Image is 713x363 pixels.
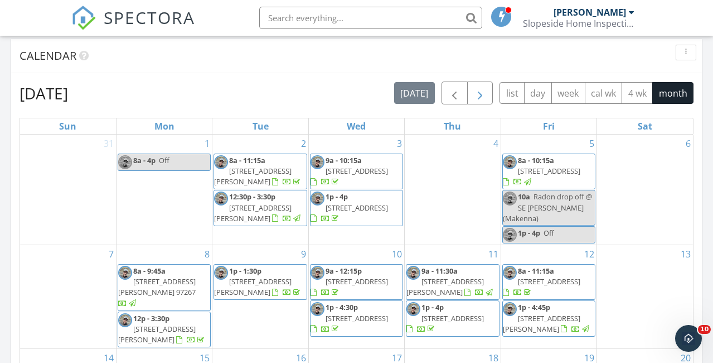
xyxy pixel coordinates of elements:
span: Off [159,155,169,165]
img: spectora_pic.jpg [503,228,517,242]
a: Go to September 4, 2025 [491,135,501,152]
td: Go to September 13, 2025 [597,245,693,348]
a: Go to September 9, 2025 [299,245,308,263]
span: 8a - 10:15a [518,155,554,165]
a: 1p - 4p [STREET_ADDRESS] [406,302,484,333]
a: 12p - 3:30p [STREET_ADDRESS][PERSON_NAME] [118,313,206,345]
span: [STREET_ADDRESS] [421,313,484,323]
a: Go to September 13, 2025 [678,245,693,263]
span: 9a - 11:30a [421,266,458,276]
td: Go to September 12, 2025 [501,245,596,348]
td: Go to September 10, 2025 [308,245,404,348]
span: [STREET_ADDRESS] [326,276,388,286]
img: spectora_pic.jpg [118,155,132,169]
span: 10a [518,192,530,202]
td: Go to September 3, 2025 [308,135,404,245]
img: spectora_pic.jpg [214,266,228,280]
a: Go to September 3, 2025 [395,135,404,152]
a: 8a - 11:15a [STREET_ADDRESS][PERSON_NAME] [214,154,307,190]
span: 8a - 9:45a [133,266,166,276]
a: Go to September 7, 2025 [106,245,116,263]
a: Go to September 10, 2025 [390,245,404,263]
span: [STREET_ADDRESS] [518,166,580,176]
a: Go to September 8, 2025 [202,245,212,263]
button: week [551,82,585,104]
span: [STREET_ADDRESS] [326,313,388,323]
span: 9a - 10:15a [326,155,362,165]
a: 1p - 4:45p [STREET_ADDRESS][PERSON_NAME] [503,302,591,333]
span: 1p - 4p [421,302,444,312]
a: 12:30p - 3:30p [STREET_ADDRESS][PERSON_NAME] [214,190,307,226]
a: 9a - 12:15p [STREET_ADDRESS] [311,266,388,297]
span: [STREET_ADDRESS][PERSON_NAME] [118,324,196,345]
span: 8a - 4p [133,155,156,165]
a: Wednesday [345,118,368,134]
a: Tuesday [250,118,271,134]
span: [STREET_ADDRESS][PERSON_NAME] [214,276,292,297]
a: 1p - 4p [STREET_ADDRESS] [406,300,499,337]
span: Radon drop off @ SE [PERSON_NAME] (Makenna) [503,192,592,223]
img: spectora_pic.jpg [311,266,324,280]
button: list [499,82,525,104]
a: Go to September 11, 2025 [486,245,501,263]
span: Calendar [20,48,76,63]
span: 1p - 1:30p [229,266,261,276]
div: Slopeside Home Inspections [523,18,634,29]
button: Previous month [442,82,468,104]
a: 1p - 4:30p [STREET_ADDRESS] [311,302,388,333]
td: Go to September 4, 2025 [405,135,501,245]
input: Search everything... [259,7,482,29]
img: spectora_pic.jpg [311,302,324,316]
a: 8a - 11:15a [STREET_ADDRESS] [503,266,580,297]
span: 8a - 11:15a [229,155,265,165]
a: 1p - 1:30p [STREET_ADDRESS][PERSON_NAME] [214,266,302,297]
span: 10 [698,325,711,334]
button: 4 wk [622,82,653,104]
span: [STREET_ADDRESS] [518,276,580,286]
a: 9a - 12:15p [STREET_ADDRESS] [310,264,403,300]
a: 8a - 11:15a [STREET_ADDRESS][PERSON_NAME] [214,155,302,187]
a: Friday [541,118,557,134]
a: 12p - 3:30p [STREET_ADDRESS][PERSON_NAME] [118,312,211,348]
button: Next month [467,82,493,104]
a: 1p - 4:30p [STREET_ADDRESS] [310,300,403,337]
td: Go to September 9, 2025 [212,245,308,348]
a: 1p - 4p [STREET_ADDRESS] [310,190,403,226]
a: Go to September 12, 2025 [582,245,596,263]
a: 8a - 10:15a [STREET_ADDRESS] [503,155,580,187]
a: Go to September 6, 2025 [683,135,693,152]
td: Go to September 6, 2025 [597,135,693,245]
img: spectora_pic.jpg [118,266,132,280]
a: Saturday [636,118,654,134]
button: [DATE] [394,82,435,104]
td: Go to September 8, 2025 [116,245,212,348]
a: 9a - 10:15a [STREET_ADDRESS] [310,154,403,190]
span: 1p - 4:30p [326,302,358,312]
img: spectora_pic.jpg [311,155,324,169]
span: Off [544,228,554,238]
span: 1p - 4p [326,192,348,202]
span: [STREET_ADDRESS] [326,203,388,213]
img: The Best Home Inspection Software - Spectora [71,6,96,30]
a: Go to August 31, 2025 [101,135,116,152]
td: Go to September 2, 2025 [212,135,308,245]
img: spectora_pic.jpg [406,302,420,316]
a: 8a - 9:45a [STREET_ADDRESS][PERSON_NAME] 97267 [118,266,196,308]
div: [PERSON_NAME] [554,7,626,18]
a: SPECTORA [71,15,195,39]
span: [STREET_ADDRESS][PERSON_NAME] [406,276,484,297]
iframe: Intercom live chat [675,325,702,352]
a: Thursday [442,118,463,134]
button: cal wk [585,82,623,104]
a: Go to September 1, 2025 [202,135,212,152]
a: 1p - 4p [STREET_ADDRESS] [311,192,388,223]
button: month [652,82,693,104]
span: 9a - 12:15p [326,266,362,276]
a: 1p - 4:45p [STREET_ADDRESS][PERSON_NAME] [502,300,595,337]
span: [STREET_ADDRESS][PERSON_NAME] [214,203,292,223]
a: 8a - 11:15a [STREET_ADDRESS] [502,264,595,300]
span: [STREET_ADDRESS] [326,166,388,176]
a: 8a - 10:15a [STREET_ADDRESS] [502,154,595,190]
button: day [524,82,552,104]
a: 9a - 10:15a [STREET_ADDRESS] [311,155,388,187]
